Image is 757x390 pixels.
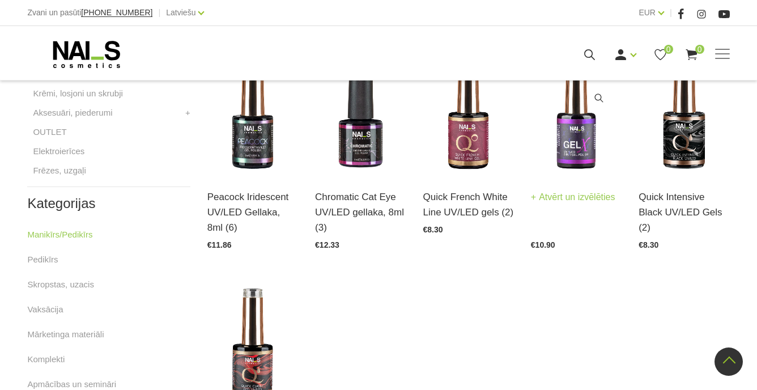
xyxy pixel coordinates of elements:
a: Manikīrs/Pedikīrs [27,228,92,241]
span: | [158,6,160,20]
a: Frēzes, uzgaļi [33,164,86,177]
a: Mārketinga materiāli [27,328,104,341]
span: €10.90 [531,240,555,249]
a: [PHONE_NUMBER] [81,9,152,17]
img: Hameleona efekta gellakas pārklājums. Intensīvam rezultātam lietot uz melna pamattoņa, tādā veidā... [207,50,298,175]
a: Peacock Iridescent UV/LED Gellaka, 8ml (6) [207,189,298,236]
a: OUTLET [33,125,66,139]
a: Latviešu [166,6,195,19]
h2: Kategorijas [27,196,190,211]
img: Quick French White Line - īpaši izstrādāta pigmentēta baltā gellaka perfektam franču manikīram.* ... [423,50,513,175]
img: Chromatic magnētiskā dizaina gellaka ar smalkām, atstarojošām hroma daļiņām. Izteiksmīgs 4D efekt... [315,50,406,175]
a: Elektroierīces [33,145,84,158]
a: Skropstas, uzacis [27,278,94,291]
a: Krēmi, losjoni un skrubji [33,87,122,100]
span: €11.86 [207,240,232,249]
span: [PHONE_NUMBER] [81,8,152,17]
span: €8.30 [639,240,658,249]
span: €8.30 [423,225,443,234]
span: 0 [695,45,704,54]
a: Pedikīrs [27,253,58,266]
a: EUR [639,6,656,19]
a: 0 [653,48,667,62]
a: Komplekti [27,353,65,366]
a: + [185,106,190,120]
span: 0 [664,45,673,54]
a: 0 [684,48,699,62]
a: Quick Intensive Black UV/LED Gels (2) [639,189,729,236]
span: | [670,6,672,20]
a: Vaksācija [27,303,63,316]
img: Trīs vienā - bāze, tonis, tops (trausliem nagiem vēlams papildus lietot bāzi). Ilgnoturīga un int... [531,50,622,175]
img: Quick Intensive Black - īpaši pigmentēta melnā gellaka. * Vienmērīgs pārklājums 1 kārtā bez svītr... [639,50,729,175]
a: Atvērt un izvēlēties [531,189,615,205]
div: Zvani un pasūti [27,6,152,20]
a: Aksesuāri, piederumi [33,106,112,120]
a: Quick French White Line UV/LED gels (2) [423,189,513,220]
span: €12.33 [315,240,339,249]
a: Chromatic Cat Eye UV/LED gellaka, 8ml (3) [315,189,406,236]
